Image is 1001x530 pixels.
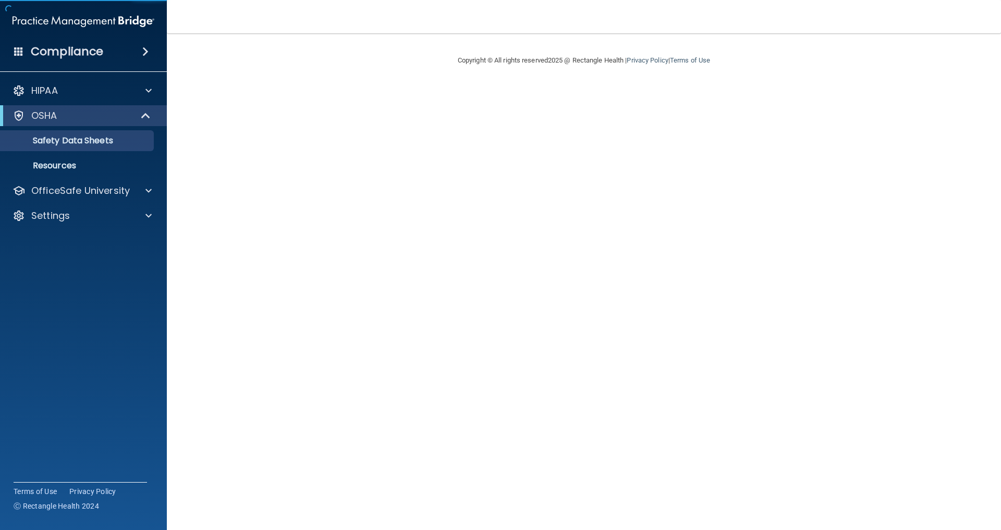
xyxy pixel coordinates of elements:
a: Privacy Policy [69,486,116,497]
a: Terms of Use [14,486,57,497]
p: Settings [31,209,70,222]
span: Ⓒ Rectangle Health 2024 [14,501,99,511]
a: OSHA [13,109,151,122]
a: Terms of Use [670,56,710,64]
p: HIPAA [31,84,58,97]
div: Copyright © All rights reserved 2025 @ Rectangle Health | | [394,44,774,77]
img: PMB logo [13,11,154,32]
a: HIPAA [13,84,152,97]
a: Settings [13,209,152,222]
a: Privacy Policy [627,56,668,64]
p: OfficeSafe University [31,184,130,197]
h4: Compliance [31,44,103,59]
p: Safety Data Sheets [7,135,149,146]
p: Resources [7,161,149,171]
p: OSHA [31,109,57,122]
a: OfficeSafe University [13,184,152,197]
